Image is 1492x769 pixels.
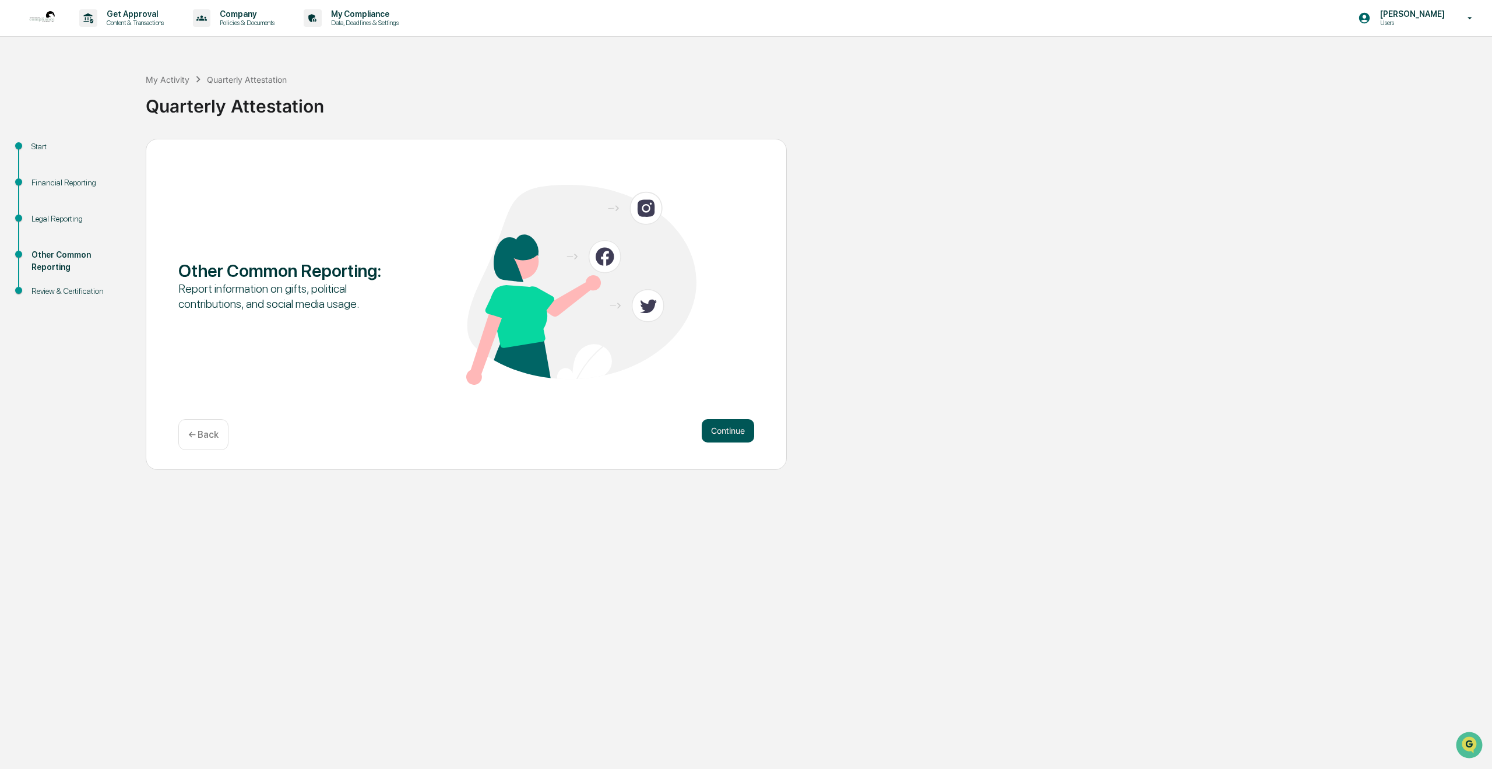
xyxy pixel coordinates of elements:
[12,24,212,43] p: How can we help?
[80,142,149,163] a: 🗄️Attestations
[702,419,754,443] button: Continue
[178,260,409,281] div: Other Common Reporting :
[322,19,404,27] p: Data, Deadlines & Settings
[40,101,147,110] div: We're available if you need us!
[28,4,56,32] img: logo
[466,185,696,385] img: Other Common Reporting
[198,93,212,107] button: Start new chat
[207,75,287,85] div: Quarterly Attestation
[146,75,189,85] div: My Activity
[210,9,280,19] p: Company
[12,170,21,180] div: 🔎
[1455,731,1486,762] iframe: Open customer support
[31,177,127,189] div: Financial Reporting
[178,281,409,311] div: Report information on gifts, political contributions, and social media usage.
[188,429,219,440] p: ← Back
[31,249,127,273] div: Other Common Reporting
[12,148,21,157] div: 🖐️
[97,9,170,19] p: Get Approval
[40,89,191,101] div: Start new chat
[23,147,75,159] span: Preclearance
[12,89,33,110] img: 1746055101610-c473b297-6a78-478c-a979-82029cc54cd1
[85,148,94,157] div: 🗄️
[31,141,127,153] div: Start
[116,198,141,206] span: Pylon
[7,142,80,163] a: 🖐️Preclearance
[1371,9,1451,19] p: [PERSON_NAME]
[23,169,73,181] span: Data Lookup
[82,197,141,206] a: Powered byPylon
[1371,19,1451,27] p: Users
[97,19,170,27] p: Content & Transactions
[96,147,145,159] span: Attestations
[210,19,280,27] p: Policies & Documents
[31,285,127,297] div: Review & Certification
[146,86,1486,117] div: Quarterly Attestation
[322,9,404,19] p: My Compliance
[31,213,127,225] div: Legal Reporting
[7,164,78,185] a: 🔎Data Lookup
